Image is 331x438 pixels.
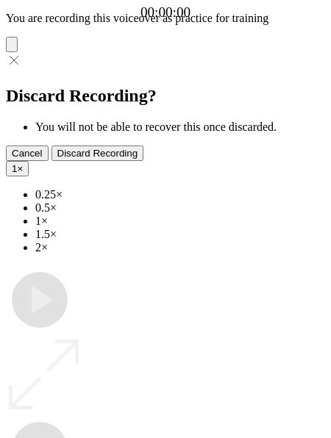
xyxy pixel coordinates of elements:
li: You will not be able to recover this once discarded. [35,121,325,134]
h2: Discard Recording? [6,86,325,106]
button: Cancel [6,146,49,161]
li: 0.5× [35,201,325,215]
li: 0.25× [35,188,325,201]
button: Discard Recording [51,146,144,161]
button: 1× [6,161,29,176]
li: 1× [35,215,325,228]
li: 2× [35,241,325,254]
p: You are recording this voiceover as practice for training [6,12,325,25]
span: 1 [12,163,17,174]
a: 00:00:00 [140,4,191,21]
li: 1.5× [35,228,325,241]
